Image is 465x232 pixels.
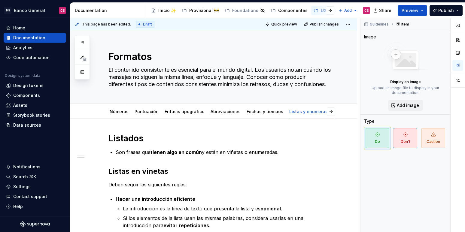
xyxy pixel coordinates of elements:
span: Quick preview [271,22,297,27]
div: Números [107,105,131,118]
span: Draft [143,22,152,27]
a: Puntuación [135,109,159,114]
div: Type [364,118,375,124]
a: Listas y enumeración [289,109,334,114]
a: Números [110,109,129,114]
a: Énfasis tipográfico [165,109,205,114]
div: Help [13,203,23,209]
a: Components [4,91,66,100]
button: DSBanco GeneralCS [1,4,68,17]
span: Caution [421,128,445,148]
a: Design tokens [4,81,66,90]
h1: Listados [108,133,333,144]
button: Search ⌘K [4,172,66,182]
strong: evitar repeticiones [163,222,209,228]
button: Help [4,202,66,211]
a: UX Writing [311,6,345,15]
span: Preview [402,8,418,14]
a: Storybook stories [4,110,66,120]
span: Guidelines [370,22,389,27]
div: Notifications [13,164,41,170]
p: Son frases que y están en viñetas o enumeradas. [116,149,333,156]
textarea: Formatos [107,50,332,64]
span: This page has been edited. [82,22,131,27]
a: Assets [4,101,66,110]
div: Design system data [5,73,40,78]
div: Documentation [75,8,142,14]
span: 15 [82,57,87,62]
span: Don't [394,128,417,148]
div: Image [364,34,376,40]
div: Énfasis tipográfico [162,105,207,118]
span: Publish changes [310,22,339,27]
a: Code automation [4,53,66,62]
div: DS [4,7,11,14]
a: Fechas y tiempos [247,109,283,114]
p: Display an image [390,80,421,84]
p: La introducción es la línea de texto que presenta la lista y es . [123,205,333,212]
button: Publish changes [302,20,342,29]
button: Preview [398,5,427,16]
a: Foundations [223,6,267,15]
span: Add image [397,102,419,108]
span: Share [379,8,391,14]
button: Guidelines [362,20,391,29]
div: Code automation [13,55,50,61]
a: Componentes [269,6,310,15]
div: Search ⌘K [13,174,36,180]
div: Page tree [149,5,336,17]
div: Assets [13,102,27,108]
div: Foundations [232,8,258,14]
div: Settings [13,184,31,190]
button: Do [364,127,391,149]
svg: Supernova Logo [20,221,50,227]
strong: opcional [260,206,281,212]
div: Banco General [14,8,45,14]
div: Contact support [13,194,47,200]
span: Publish [438,8,454,14]
button: Don't [392,127,419,149]
div: CS [60,8,65,13]
button: Add image [388,100,423,111]
div: Provisional 🚧 [189,8,219,14]
p: Deben seguir las siguientes reglas: [108,181,333,188]
span: Add [344,8,352,13]
strong: Hacer una introducción eficiente [116,196,195,202]
div: Design tokens [13,83,44,89]
span: Do [366,128,389,148]
p: Upload an image file to display in your documentation. [364,86,447,95]
a: Inicio ✨ [149,6,178,15]
div: Home [13,25,25,31]
button: Contact support [4,192,66,201]
a: Provisional 🚧 [180,6,221,15]
div: CS [364,8,369,13]
div: Analytics [13,45,32,51]
button: Quick preview [264,20,300,29]
button: Caution [420,127,447,149]
div: Components [13,92,40,98]
div: Componentes [278,8,308,14]
div: Inicio ✨ [158,8,176,14]
a: Analytics [4,43,66,53]
button: Notifications [4,162,66,172]
a: Data sources [4,120,66,130]
div: Storybook stories [13,112,50,118]
div: Documentation [13,35,45,41]
a: Documentation [4,33,66,43]
a: Home [4,23,66,33]
h2: Listas en viñetas [108,167,333,176]
div: Puntuación [132,105,161,118]
div: Data sources [13,122,41,128]
div: Listas y enumeración [287,105,337,118]
button: Publish [430,5,463,16]
a: Settings [4,182,66,191]
button: Share [370,5,395,16]
div: Abreviaciones [208,105,243,118]
a: Abreviaciones [211,109,241,114]
button: Add [337,6,359,15]
textarea: El contenido consistente es esencial para el mundo digital. Los usuarios notan cuándo los mensaje... [107,65,332,89]
strong: tienen algo en común [150,149,202,155]
div: Fechas y tiempos [244,105,286,118]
